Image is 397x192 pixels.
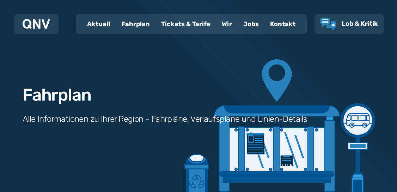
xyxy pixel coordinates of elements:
a: Fahrplan [116,15,155,33]
h3: Alle Informationen zu Ihrer Region - Fahrpläne, Verlaufspläne und Linien-Details [23,113,307,125]
a: QNV Logo [23,17,50,31]
h1: Fahrplan [23,86,91,103]
a: Jobs [238,15,264,33]
a: Wir [216,15,238,33]
a: Kontakt [264,15,301,33]
a: Lob & Kritik [320,18,378,30]
span: Lob & Kritik [342,20,378,28]
img: QNV Logo [23,19,50,29]
a: Tickets & Tarife [155,15,216,33]
a: Aktuell [81,15,116,33]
